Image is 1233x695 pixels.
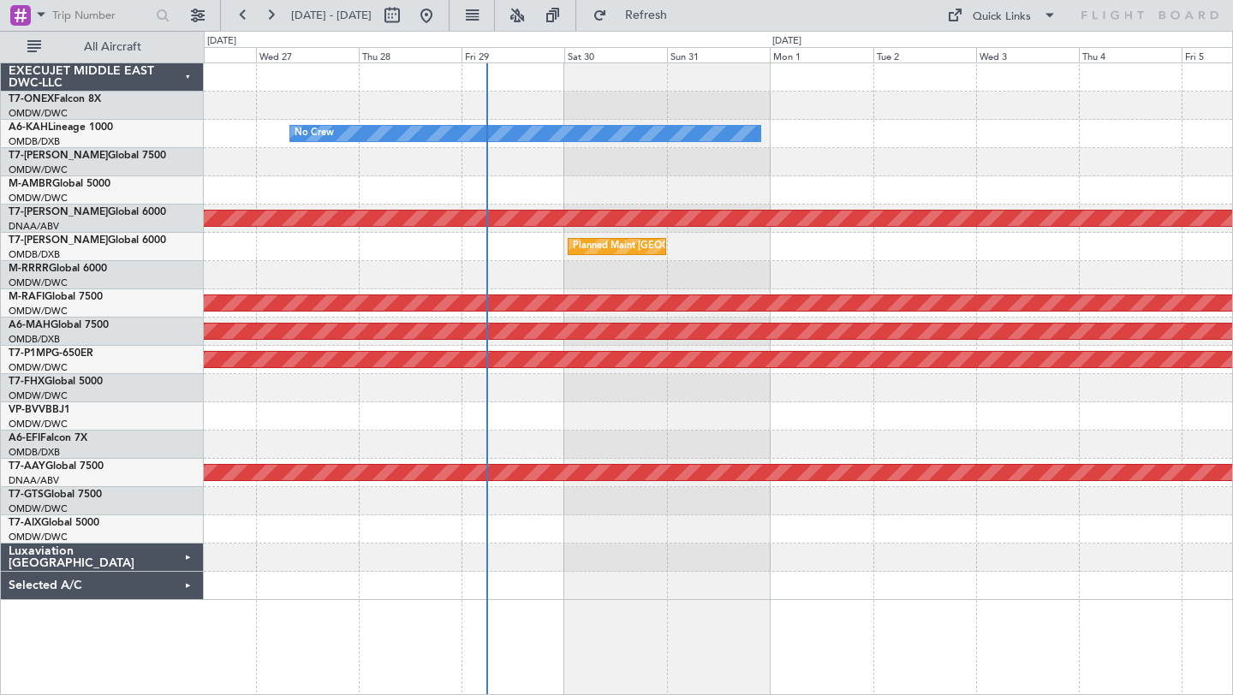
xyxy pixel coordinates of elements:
[9,418,68,431] a: OMDW/DWC
[9,518,99,528] a: T7-AIXGlobal 5000
[9,502,68,515] a: OMDW/DWC
[772,34,801,49] div: [DATE]
[9,220,59,233] a: DNAA/ABV
[9,179,52,189] span: M-AMBR
[9,264,49,274] span: M-RRRR
[9,377,45,387] span: T7-FHX
[9,107,68,120] a: OMDW/DWC
[667,47,770,62] div: Sun 31
[52,3,151,28] input: Trip Number
[9,461,104,472] a: T7-AAYGlobal 7500
[295,121,334,146] div: No Crew
[9,292,103,302] a: M-RAFIGlobal 7500
[207,34,236,49] div: [DATE]
[19,33,186,61] button: All Aircraft
[9,305,68,318] a: OMDW/DWC
[9,292,45,302] span: M-RAFI
[938,2,1065,29] button: Quick Links
[976,47,1079,62] div: Wed 3
[9,264,107,274] a: M-RRRRGlobal 6000
[256,47,359,62] div: Wed 27
[9,518,41,528] span: T7-AIX
[9,94,101,104] a: T7-ONEXFalcon 8X
[9,348,51,359] span: T7-P1MP
[9,490,102,500] a: T7-GTSGlobal 7500
[9,192,68,205] a: OMDW/DWC
[573,234,859,259] div: Planned Maint [GEOGRAPHIC_DATA] ([GEOGRAPHIC_DATA] Intl)
[770,47,873,62] div: Mon 1
[9,151,166,161] a: T7-[PERSON_NAME]Global 7500
[9,446,60,459] a: OMDB/DXB
[9,361,68,374] a: OMDW/DWC
[291,8,372,23] span: [DATE] - [DATE]
[9,320,51,330] span: A6-MAH
[9,433,40,443] span: A6-EFI
[9,179,110,189] a: M-AMBRGlobal 5000
[9,490,44,500] span: T7-GTS
[9,461,45,472] span: T7-AAY
[9,122,113,133] a: A6-KAHLineage 1000
[9,433,87,443] a: A6-EFIFalcon 7X
[9,276,68,289] a: OMDW/DWC
[9,531,68,544] a: OMDW/DWC
[9,151,108,161] span: T7-[PERSON_NAME]
[9,163,68,176] a: OMDW/DWC
[359,47,462,62] div: Thu 28
[45,41,181,53] span: All Aircraft
[9,94,54,104] span: T7-ONEX
[9,333,60,346] a: OMDB/DXB
[1079,47,1182,62] div: Thu 4
[9,389,68,402] a: OMDW/DWC
[9,320,109,330] a: A6-MAHGlobal 7500
[9,377,103,387] a: T7-FHXGlobal 5000
[973,9,1031,26] div: Quick Links
[9,207,166,217] a: T7-[PERSON_NAME]Global 6000
[153,47,256,62] div: Tue 26
[9,235,166,246] a: T7-[PERSON_NAME]Global 6000
[611,9,682,21] span: Refresh
[9,248,60,261] a: OMDB/DXB
[9,474,59,487] a: DNAA/ABV
[9,207,108,217] span: T7-[PERSON_NAME]
[9,235,108,246] span: T7-[PERSON_NAME]
[9,122,48,133] span: A6-KAH
[9,405,45,415] span: VP-BVV
[9,405,70,415] a: VP-BVVBBJ1
[873,47,976,62] div: Tue 2
[462,47,564,62] div: Fri 29
[9,348,93,359] a: T7-P1MPG-650ER
[564,47,667,62] div: Sat 30
[585,2,688,29] button: Refresh
[9,135,60,148] a: OMDB/DXB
